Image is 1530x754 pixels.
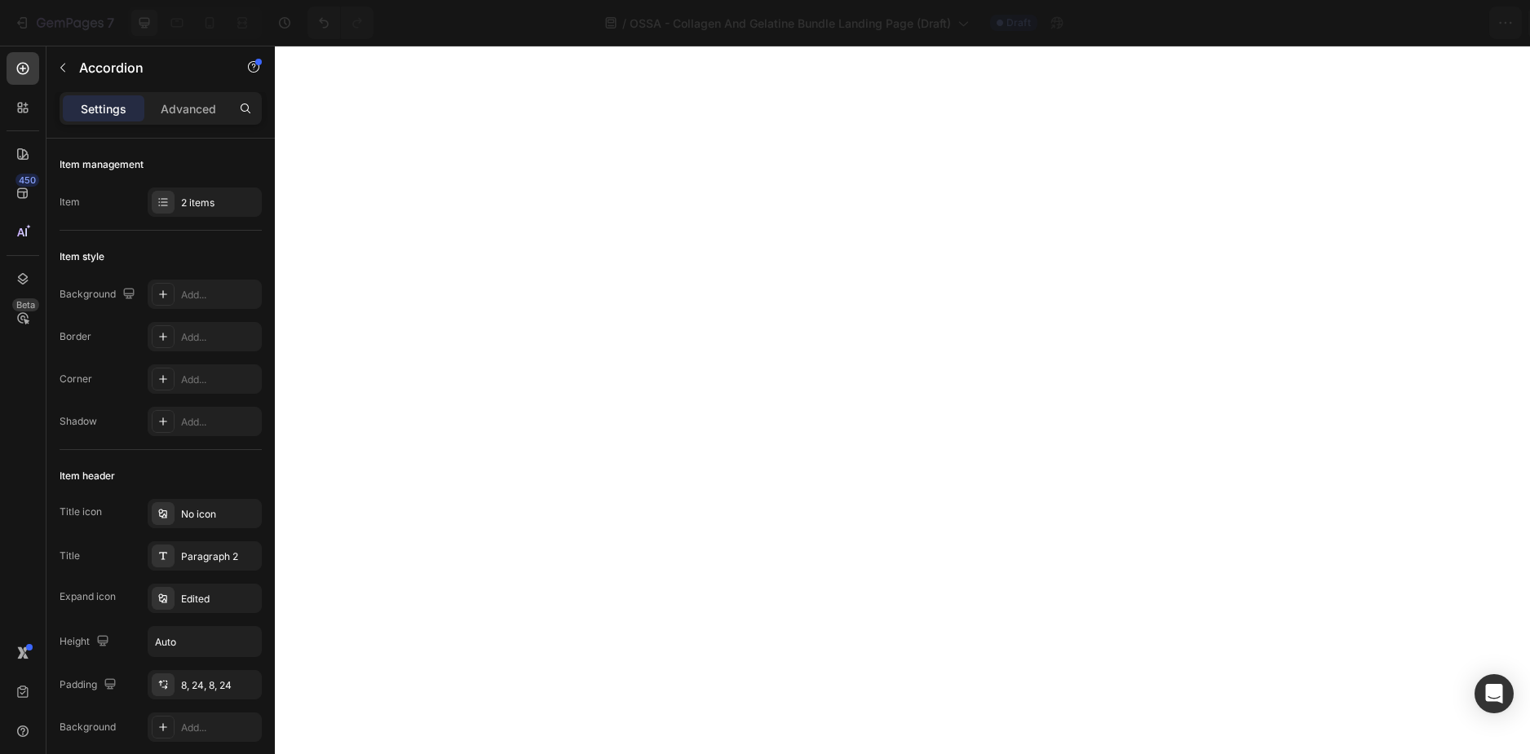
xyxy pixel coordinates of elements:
[60,249,104,264] div: Item style
[622,15,626,32] span: /
[60,469,115,483] div: Item header
[275,46,1530,754] iframe: Design area
[181,721,258,735] div: Add...
[60,157,144,172] div: Item management
[630,15,951,32] span: OSSA - Collagen And Gelatine Bundle Landing Page (Draft)
[1006,15,1031,30] span: Draft
[60,195,80,209] div: Item
[81,100,126,117] p: Settings
[60,284,139,306] div: Background
[1422,7,1490,39] button: Publish
[181,288,258,302] div: Add...
[1375,16,1402,30] span: Save
[181,549,258,564] div: Paragraph 2
[1435,15,1476,32] div: Publish
[181,592,258,606] div: Edited
[181,678,258,693] div: 8, 24, 8, 24
[161,100,216,117] p: Advanced
[60,674,120,696] div: Padding
[307,7,374,39] div: Undo/Redo
[60,372,92,386] div: Corner
[12,298,39,311] div: Beta
[60,505,102,519] div: Title icon
[107,13,114,33] p: 7
[148,627,261,656] input: Auto
[181,330,258,345] div: Add...
[181,415,258,430] div: Add...
[60,329,91,344] div: Border
[60,631,113,653] div: Height
[60,589,116,604] div: Expand icon
[1361,7,1415,39] button: Save
[60,414,97,429] div: Shadow
[181,373,258,387] div: Add...
[7,7,122,39] button: 7
[1475,674,1514,713] div: Open Intercom Messenger
[60,720,116,734] div: Background
[181,507,258,522] div: No icon
[15,174,39,187] div: 450
[60,549,80,563] div: Title
[79,58,218,77] p: Accordion
[181,196,258,210] div: 2 items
